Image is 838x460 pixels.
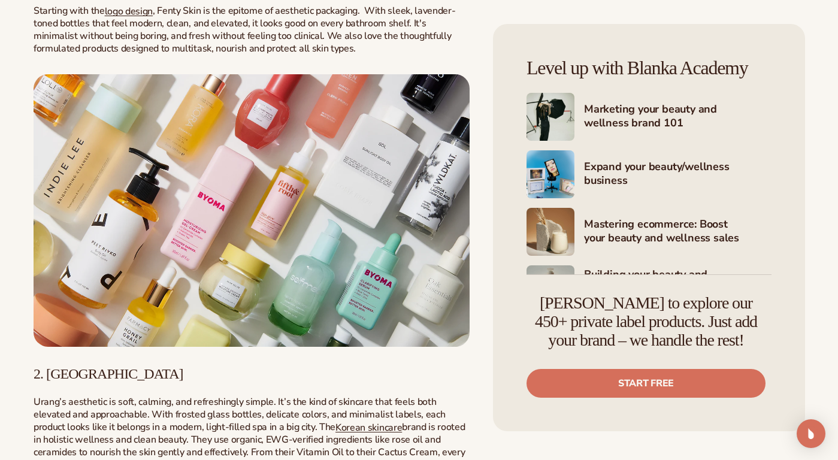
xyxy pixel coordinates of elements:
h4: Mastering ecommerce: Boost your beauty and wellness sales [584,217,772,247]
h4: Expand your beauty/wellness business [584,160,772,189]
img: Shopify Image 2 [527,93,574,141]
img: Bright, colorful flat lay of aesthetic skincare products from various brands including oils, seru... [34,74,470,347]
a: Shopify Image 3 Expand your beauty/wellness business [527,150,772,198]
img: Shopify Image 4 [527,208,574,256]
a: blanka sign up page [34,74,470,347]
h4: Building your beauty and wellness brand with [PERSON_NAME] [584,268,772,311]
span: Urang’s aesthetic is soft, calming, and refreshingly simple. It’s the kind of skincare that feels... [34,395,445,434]
a: Start free [527,369,766,398]
a: Shopify Image 5 Building your beauty and wellness brand with [PERSON_NAME] [527,265,772,313]
span: Starting with the [34,4,105,17]
a: Shopify Image 4 Mastering ecommerce: Boost your beauty and wellness sales [527,208,772,256]
div: Open Intercom Messenger [797,419,825,448]
span: 2. [GEOGRAPHIC_DATA] [34,366,183,382]
img: Shopify Image 3 [527,150,574,198]
a: logo design [105,4,153,17]
img: Shopify Image 5 [527,265,574,313]
h4: Level up with Blanka Academy [527,57,772,78]
span: , Fenty Skin is the epitome of aesthetic packaging. With sleek, lavender-toned bottles that feel ... [34,4,455,55]
h4: Marketing your beauty and wellness brand 101 [584,102,772,132]
h4: [PERSON_NAME] to explore our 450+ private label products. Just add your brand – we handle the rest! [527,294,766,349]
a: Korean skincare [335,420,402,434]
a: Shopify Image 2 Marketing your beauty and wellness brand 101 [527,93,772,141]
